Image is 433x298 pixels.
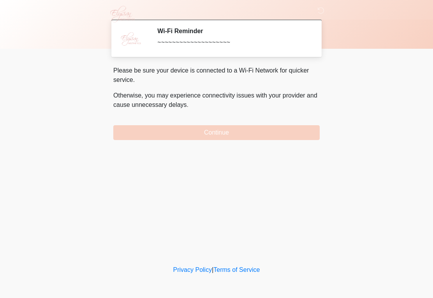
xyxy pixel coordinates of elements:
img: Elysian Aesthetics Logo [106,6,138,22]
a: Privacy Policy [173,266,212,273]
a: Terms of Service [213,266,260,273]
img: Agent Avatar [119,27,143,51]
button: Continue [113,125,320,140]
p: Otherwise, you may experience connectivity issues with your provider and cause unnecessary delays [113,91,320,110]
p: Please be sure your device is connected to a Wi-Fi Network for quicker service. [113,66,320,85]
span: . [187,101,188,108]
div: ~~~~~~~~~~~~~~~~~~~~ [157,38,308,47]
a: | [212,266,213,273]
h2: Wi-Fi Reminder [157,27,308,35]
